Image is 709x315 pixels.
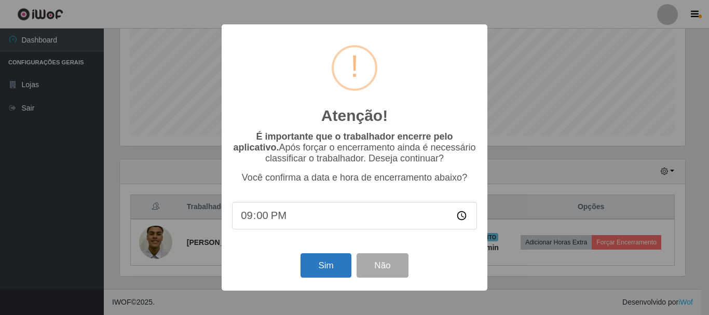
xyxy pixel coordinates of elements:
button: Não [357,253,408,278]
p: Após forçar o encerramento ainda é necessário classificar o trabalhador. Deseja continuar? [232,131,477,164]
b: É importante que o trabalhador encerre pelo aplicativo. [233,131,453,153]
button: Sim [301,253,351,278]
p: Você confirma a data e hora de encerramento abaixo? [232,172,477,183]
h2: Atenção! [321,106,388,125]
